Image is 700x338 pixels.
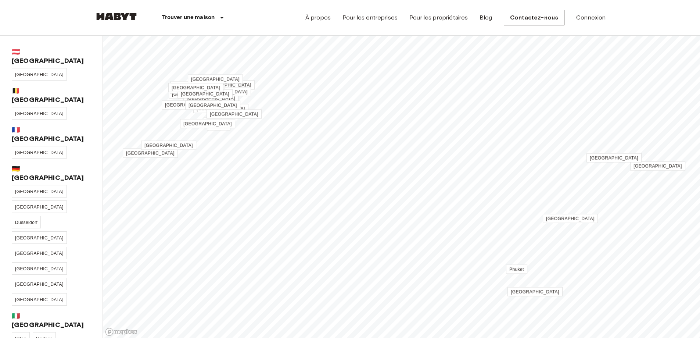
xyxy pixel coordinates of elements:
[630,163,685,170] div: Map marker
[162,100,217,110] a: [GEOGRAPHIC_DATA]
[633,164,682,169] span: [GEOGRAPHIC_DATA]
[169,90,224,99] a: [GEOGRAPHIC_DATA]
[15,282,64,287] span: [GEOGRAPHIC_DATA]
[15,220,37,225] span: Dusseldorf
[511,289,559,295] span: [GEOGRAPHIC_DATA]
[15,111,64,116] span: [GEOGRAPHIC_DATA]
[12,107,67,120] a: [GEOGRAPHIC_DATA]
[180,120,235,128] div: Map marker
[168,83,223,92] a: [GEOGRAPHIC_DATA]
[204,117,222,127] a: Milan
[12,47,91,65] span: 🇦🇹 [GEOGRAPHIC_DATA]
[183,121,232,127] span: [GEOGRAPHIC_DATA]
[123,150,178,157] div: Map marker
[12,278,67,290] a: [GEOGRAPHIC_DATA]
[15,204,64,210] span: [GEOGRAPHIC_DATA]
[165,103,213,108] span: [GEOGRAPHIC_DATA]
[94,13,139,20] img: Habyt
[12,146,67,159] a: [GEOGRAPHIC_DATA]
[506,266,527,274] div: Map marker
[546,216,595,221] span: [GEOGRAPHIC_DATA]
[210,112,258,117] span: [GEOGRAPHIC_DATA]
[187,96,235,101] span: [GEOGRAPHIC_DATA]
[185,101,240,110] a: [GEOGRAPHIC_DATA]
[191,77,240,82] span: [GEOGRAPHIC_DATA]
[15,235,64,241] span: [GEOGRAPHIC_DATA]
[305,13,331,22] a: À propos
[162,13,215,22] p: Trouver une maison
[162,102,217,109] div: Map marker
[197,106,245,111] span: [GEOGRAPHIC_DATA]
[12,312,91,329] span: 🇮🇹 [GEOGRAPHIC_DATA]
[203,83,251,88] span: [GEOGRAPHIC_DATA]
[630,161,685,171] a: [GEOGRAPHIC_DATA]
[15,189,64,194] span: [GEOGRAPHIC_DATA]
[172,92,220,97] span: [GEOGRAPHIC_DATA]
[126,151,175,156] span: [GEOGRAPHIC_DATA]
[123,149,178,158] a: [GEOGRAPHIC_DATA]
[480,13,492,22] a: Blog
[509,267,524,272] span: Phuket
[12,125,91,143] span: 🇫🇷 [GEOGRAPHIC_DATA]
[188,75,243,84] a: [GEOGRAPHIC_DATA]
[15,72,64,77] span: [GEOGRAPHIC_DATA]
[15,297,64,302] span: [GEOGRAPHIC_DATA]
[170,81,226,90] a: [GEOGRAPHIC_DATA]
[15,251,64,256] span: [GEOGRAPHIC_DATA]
[409,13,468,22] a: Pour les propriétaires
[506,265,527,274] a: Phuket
[185,102,240,110] div: Map marker
[180,119,235,128] a: [GEOGRAPHIC_DATA]
[576,13,606,22] a: Connexion
[543,214,598,223] a: [GEOGRAPHIC_DATA]
[12,293,67,306] a: [GEOGRAPHIC_DATA]
[181,92,229,97] span: [GEOGRAPHIC_DATA]
[172,85,220,90] span: [GEOGRAPHIC_DATA]
[177,89,233,99] a: [GEOGRAPHIC_DATA]
[12,185,67,198] a: [GEOGRAPHIC_DATA]
[199,89,248,95] span: [GEOGRAPHIC_DATA]
[188,76,243,83] div: Map marker
[12,216,41,228] a: Dusseldorf
[105,328,137,336] a: Mapbox logo
[507,288,563,296] div: Map marker
[141,141,196,150] a: [GEOGRAPHIC_DATA]
[168,84,223,92] div: Map marker
[12,247,67,259] a: [GEOGRAPHIC_DATA]
[200,81,255,90] a: [GEOGRAPHIC_DATA]
[193,105,248,113] div: Map marker
[12,262,67,275] a: [GEOGRAPHIC_DATA]
[12,164,91,182] span: 🇩🇪 [GEOGRAPHIC_DATA]
[189,103,237,108] span: [GEOGRAPHIC_DATA]
[504,10,564,25] a: Contactez-nous
[207,111,262,118] div: Map marker
[15,266,64,271] span: [GEOGRAPHIC_DATA]
[207,110,262,119] a: [GEOGRAPHIC_DATA]
[12,200,67,213] a: [GEOGRAPHIC_DATA]
[12,86,91,104] span: 🇧🇪 [GEOGRAPHIC_DATA]
[507,287,563,296] a: [GEOGRAPHIC_DATA]
[590,156,638,161] span: [GEOGRAPHIC_DATA]
[141,142,196,150] div: Map marker
[170,82,226,90] div: Map marker
[204,118,222,126] div: Map marker
[200,82,255,89] div: Map marker
[12,68,67,81] a: [GEOGRAPHIC_DATA]
[169,91,224,99] div: Map marker
[12,231,67,244] a: [GEOGRAPHIC_DATA]
[586,153,642,163] a: [GEOGRAPHIC_DATA]
[543,215,598,223] div: Map marker
[144,143,193,148] span: [GEOGRAPHIC_DATA]
[177,90,233,98] div: Map marker
[183,95,238,103] div: Map marker
[342,13,398,22] a: Pour les entreprises
[170,86,225,93] div: Map marker
[15,150,64,155] span: [GEOGRAPHIC_DATA]
[207,122,230,130] div: Map marker
[586,154,642,162] div: Map marker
